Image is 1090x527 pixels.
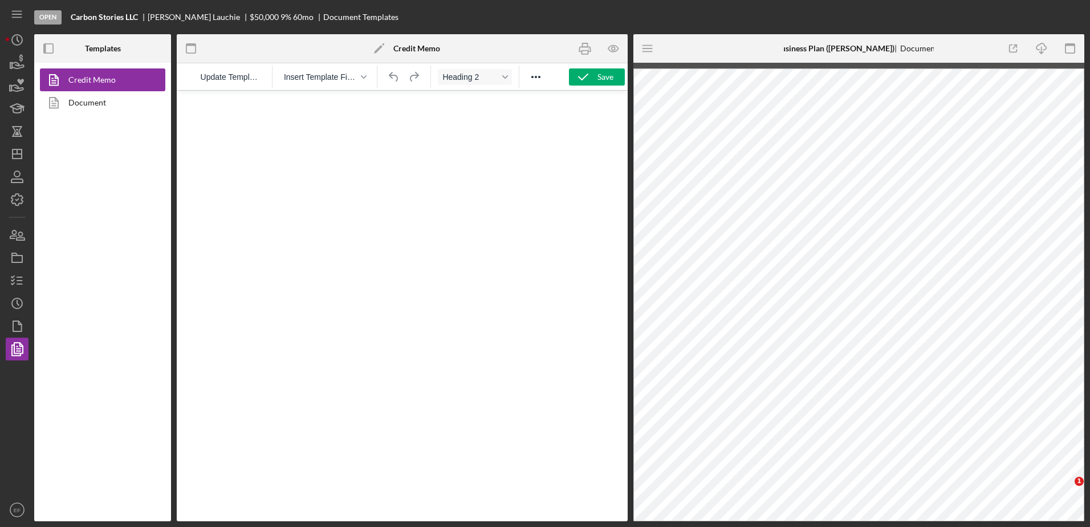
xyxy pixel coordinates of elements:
span: Update Template [201,72,261,82]
button: Undo [384,69,404,85]
button: Reset the template to the current product template value [196,69,265,85]
div: 9 % [280,13,291,22]
b: Credit Memo [393,44,440,53]
a: Credit Memo [40,68,160,91]
div: Document Templates [323,13,398,22]
iframe: Intercom live chat [1051,477,1079,504]
text: EF [14,507,21,513]
button: Reveal or hide additional toolbar items [526,69,546,85]
b: Templates [85,44,121,53]
button: Redo [404,69,424,85]
button: EF [6,498,29,521]
div: 60 mo [293,13,314,22]
div: Open [34,10,62,25]
b: Business Plan ([PERSON_NAME]) [776,43,894,53]
button: Format Heading 2 [438,69,512,85]
div: Save [597,68,613,86]
button: Insert Template Field [279,69,371,85]
div: [PERSON_NAME] Lauchie [148,13,250,22]
span: 1 [1075,477,1084,486]
span: Heading 2 [442,72,498,82]
iframe: Rich Text Area [177,91,628,521]
span: Insert Template Field [284,72,357,82]
span: $50,000 [250,12,279,22]
a: Document [40,91,160,114]
div: | Document 1 [776,44,942,53]
button: Save [569,68,625,86]
b: Carbon Stories LLC [71,13,138,22]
